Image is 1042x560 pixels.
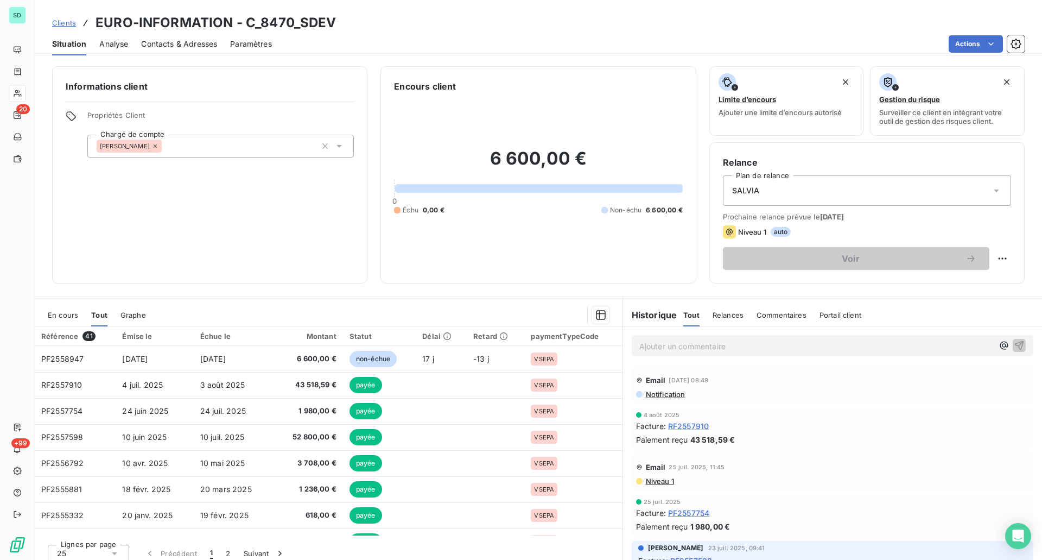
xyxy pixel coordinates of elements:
[392,197,397,205] span: 0
[708,545,765,551] span: 23 juil. 2025, 09:41
[122,380,163,389] span: 4 juil. 2025
[646,205,683,215] span: 6 600,00 €
[350,429,382,445] span: payée
[819,311,861,319] span: Portail client
[719,95,776,104] span: Limite d’encours
[82,331,95,341] span: 41
[200,485,252,494] span: 20 mars 2025
[48,311,78,319] span: En cours
[473,332,518,341] div: Retard
[719,108,842,117] span: Ajouter une limite d’encours autorisé
[41,354,84,363] span: PF2558947
[9,7,26,24] div: SD
[350,351,397,367] span: non-échue
[350,403,382,419] span: payée
[949,35,1003,53] button: Actions
[210,548,213,559] span: 1
[732,185,760,196] span: SALVIA
[230,39,272,49] span: Paramètres
[623,309,677,322] h6: Historique
[100,143,150,149] span: [PERSON_NAME]
[41,511,84,520] span: PF2555332
[52,18,76,27] span: Clients
[200,432,244,442] span: 10 juil. 2025
[278,458,336,469] span: 3 708,00 €
[87,111,354,126] span: Propriétés Client
[709,66,864,136] button: Limite d’encoursAjouter une limite d’encours autorisé
[200,406,246,416] span: 24 juil. 2025
[41,406,82,416] span: PF2557754
[278,484,336,495] span: 1 236,00 €
[200,511,249,520] span: 19 févr. 2025
[122,406,168,416] span: 24 juin 2025
[820,212,844,221] span: [DATE]
[736,254,965,263] span: Voir
[350,507,382,524] span: payée
[41,485,82,494] span: PF2555881
[771,227,791,237] span: auto
[531,332,615,341] div: paymentTypeCode
[394,80,456,93] h6: Encours client
[648,543,704,553] span: [PERSON_NAME]
[350,377,382,393] span: payée
[668,420,709,432] span: RF2557910
[120,311,146,319] span: Graphe
[690,434,735,445] span: 43 518,59 €
[99,39,128,49] span: Analyse
[534,382,554,388] span: VSEPA
[422,332,460,341] div: Délai
[473,354,489,363] span: -13 j
[350,332,410,341] div: Statut
[636,507,666,519] span: Facture :
[122,332,187,341] div: Émise le
[350,481,382,498] span: payée
[636,420,666,432] span: Facture :
[41,458,84,468] span: PF2556792
[403,205,418,215] span: Échu
[879,108,1015,125] span: Surveiller ce client en intégrant votre outil de gestion des risques client.
[394,148,682,180] h2: 6 600,00 €
[16,104,30,114] span: 20
[278,406,336,417] span: 1 980,00 €
[534,408,554,414] span: VSEPA
[122,485,170,494] span: 18 févr. 2025
[141,39,217,49] span: Contacts & Adresses
[879,95,940,104] span: Gestion du risque
[41,432,83,442] span: PF2557598
[669,464,725,470] span: 25 juil. 2025, 11:45
[278,332,336,341] div: Montant
[122,432,167,442] span: 10 juin 2025
[645,390,685,399] span: Notification
[66,80,354,93] h6: Informations client
[534,460,554,467] span: VSEPA
[278,510,336,521] span: 618,00 €
[723,156,1011,169] h6: Relance
[683,311,700,319] span: Tout
[11,438,30,448] span: +99
[350,533,382,550] span: payée
[534,512,554,519] span: VSEPA
[52,39,86,49] span: Situation
[870,66,1025,136] button: Gestion du risqueSurveiller ce client en intégrant votre outil de gestion des risques client.
[534,434,554,441] span: VSEPA
[278,380,336,391] span: 43 518,59 €
[122,458,168,468] span: 10 avr. 2025
[278,432,336,443] span: 52 800,00 €
[646,376,666,385] span: Email
[122,511,173,520] span: 20 janv. 2025
[422,354,434,363] span: 17 j
[636,521,688,532] span: Paiement reçu
[690,521,730,532] span: 1 980,00 €
[57,548,66,559] span: 25
[41,380,82,389] span: RF2557910
[713,311,744,319] span: Relances
[91,311,107,319] span: Tout
[757,311,806,319] span: Commentaires
[668,507,709,519] span: PF2557754
[96,13,336,33] h3: EURO-INFORMATION - C_8470_SDEV
[200,354,226,363] span: [DATE]
[278,354,336,364] span: 6 600,00 €
[534,486,554,493] span: VSEPA
[200,380,245,389] span: 3 août 2025
[52,17,76,28] a: Clients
